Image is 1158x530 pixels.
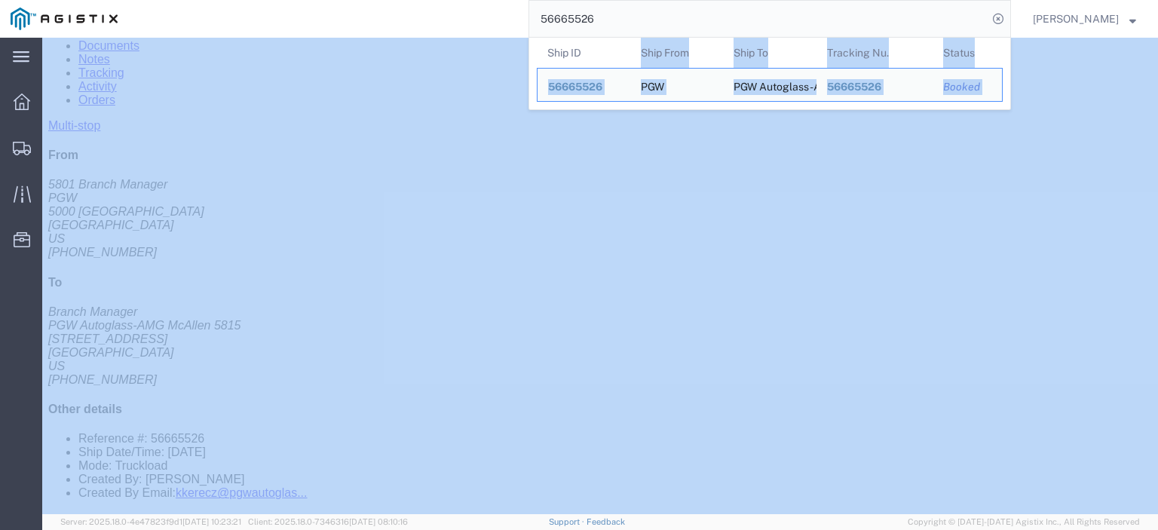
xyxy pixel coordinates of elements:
[182,517,241,526] span: [DATE] 10:23:21
[548,81,602,93] span: 56665526
[816,38,933,68] th: Tracking Nu.
[827,81,881,93] span: 56665526
[630,38,724,68] th: Ship From
[1033,11,1119,27] span: Jesse Jordan
[60,517,241,526] span: Server: 2025.18.0-4e47823f9d1
[587,517,625,526] a: Feedback
[537,38,630,68] th: Ship ID
[943,79,991,95] div: Booked
[42,38,1158,514] iframe: FS Legacy Container
[548,79,620,95] div: 56665526
[11,8,118,30] img: logo
[723,38,816,68] th: Ship To
[248,517,408,526] span: Client: 2025.18.0-7346316
[537,38,1010,109] table: Search Results
[549,517,587,526] a: Support
[827,79,923,95] div: 56665526
[908,516,1140,528] span: Copyright © [DATE]-[DATE] Agistix Inc., All Rights Reserved
[933,38,1003,68] th: Status
[641,69,664,101] div: PGW
[734,69,806,101] div: PGW Autoglass-AMG McAllen 5815
[349,517,408,526] span: [DATE] 08:10:16
[529,1,988,37] input: Search for shipment number, reference number
[1032,10,1137,28] button: [PERSON_NAME]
